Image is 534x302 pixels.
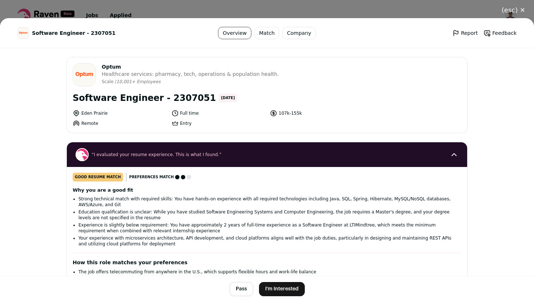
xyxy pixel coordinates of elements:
span: 10,001+ Employees [116,79,161,84]
li: Remote [73,120,167,127]
li: Experience is slightly below requirement: You have approximately 2 years of full-time experience ... [78,222,456,234]
span: Software Engineer - 2307051 [32,29,116,37]
li: Strong technical match with required skills: You have hands-on experience with all required techn... [78,196,456,208]
h2: Why you are a good fit [73,187,461,193]
span: [DATE] [219,94,237,102]
li: Eden Prairie [73,110,167,117]
button: Close modal [493,2,534,18]
img: 376ce2308abb7868d27d6bbf9139e6d572da7d7426218e43eb8ec57d9e48ff1a.jpg [18,28,29,38]
span: “I evaluated your resume experience. This is what I found.” [92,152,442,158]
span: Healthcare services: pharmacy, tech, operations & population health. [102,70,279,78]
a: Company [282,27,316,39]
button: Pass [230,282,253,296]
a: Match [254,27,279,39]
li: / [115,79,161,85]
a: Report [452,29,478,37]
a: Overview [218,27,251,39]
span: Preferences match [129,174,174,181]
li: 107k-155k [270,110,364,117]
li: The job offers telecommuting from anywhere in the U.S., which supports flexible hours and work-li... [78,269,456,275]
span: Optum [102,63,279,70]
li: Full time [171,110,266,117]
li: Your experience with microservices architecture, API development, and cloud platforms aligns well... [78,235,456,247]
li: Entry [171,120,266,127]
h2: How this role matches your preferences [73,259,461,266]
li: Education qualification is unclear: While you have studied Software Engineering Systems and Compu... [78,209,456,221]
h1: Software Engineer - 2307051 [73,92,216,104]
li: Scale [102,79,115,85]
div: good resume match [73,173,123,181]
a: Feedback [484,29,517,37]
button: I'm Interested [259,282,305,296]
img: 376ce2308abb7868d27d6bbf9139e6d572da7d7426218e43eb8ec57d9e48ff1a.jpg [73,64,96,86]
